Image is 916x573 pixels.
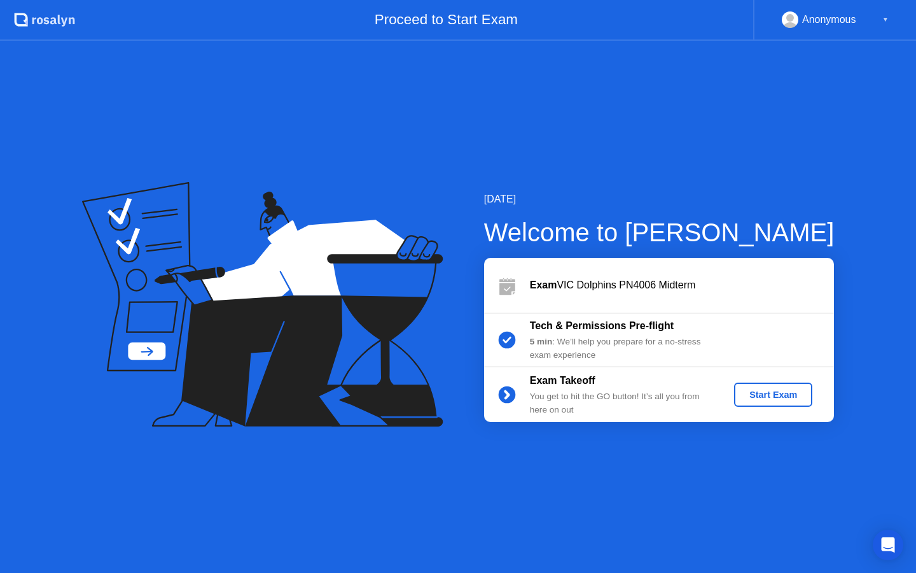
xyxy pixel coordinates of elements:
div: Open Intercom Messenger [873,530,903,560]
div: Start Exam [739,390,807,400]
div: : We’ll help you prepare for a no-stress exam experience [530,336,713,362]
div: Anonymous [802,11,856,28]
div: You get to hit the GO button! It’s all you from here on out [530,390,713,416]
div: ▼ [882,11,889,28]
b: Tech & Permissions Pre-flight [530,320,674,331]
div: VIC Dolphins PN4006 Midterm [530,278,834,293]
b: Exam [530,279,557,290]
div: Welcome to [PERSON_NAME] [484,213,835,251]
b: 5 min [530,337,553,346]
div: [DATE] [484,192,835,207]
b: Exam Takeoff [530,375,595,386]
button: Start Exam [734,383,812,407]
